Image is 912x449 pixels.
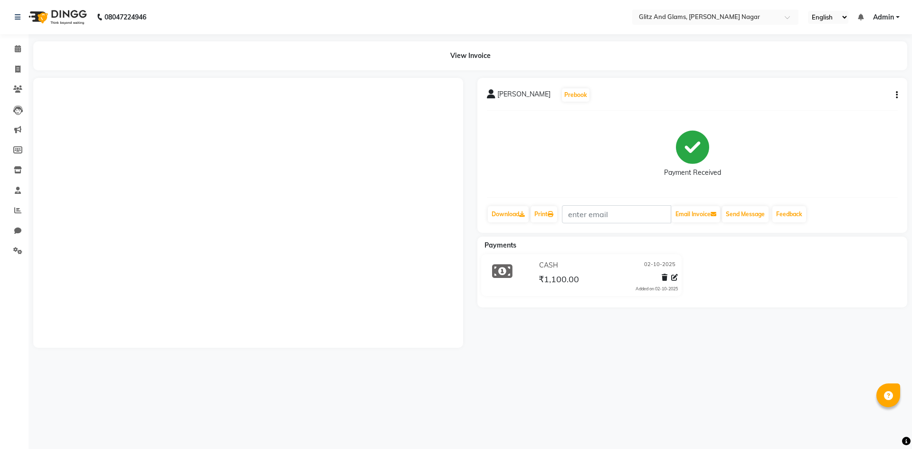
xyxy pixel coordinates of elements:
[672,206,720,222] button: Email Invoice
[872,411,902,439] iframe: chat widget
[562,88,589,102] button: Prebook
[873,12,894,22] span: Admin
[562,205,671,223] input: enter email
[636,286,678,292] div: Added on 02-10-2025
[772,206,806,222] a: Feedback
[644,260,675,270] span: 02-10-2025
[539,260,558,270] span: CASH
[497,89,551,103] span: [PERSON_NAME]
[531,206,557,222] a: Print
[539,274,579,287] span: ₹1,100.00
[484,241,516,249] span: Payments
[722,206,769,222] button: Send Message
[24,4,89,30] img: logo
[104,4,146,30] b: 08047224946
[664,168,721,178] div: Payment Received
[488,206,529,222] a: Download
[33,41,907,70] div: View Invoice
